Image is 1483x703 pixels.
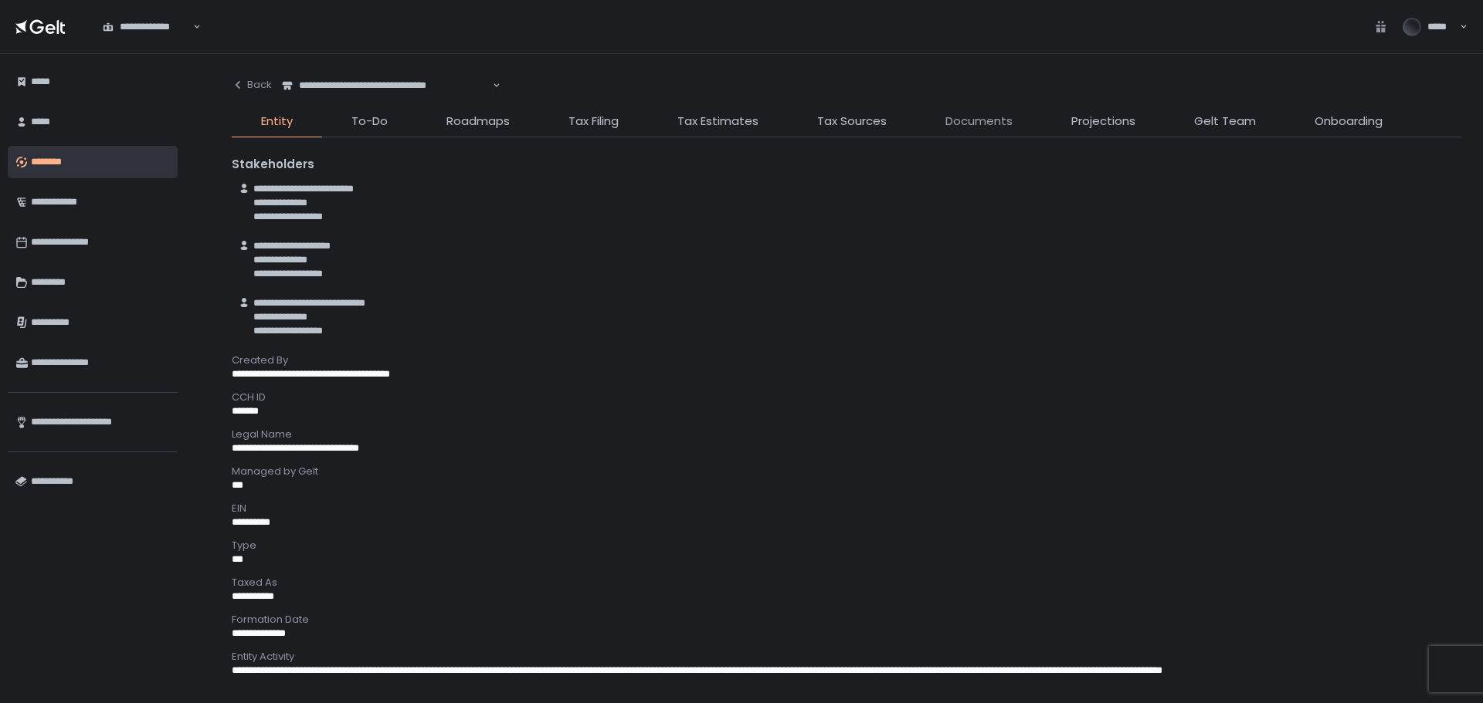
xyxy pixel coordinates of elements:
span: To-Do [351,113,388,130]
span: Roadmaps [446,113,510,130]
div: Back [232,78,272,92]
input: Search for option [490,78,491,93]
div: Entity Activity [232,650,1461,664]
div: EIN [232,502,1461,515]
span: Documents [945,113,1013,130]
div: CCH ID [232,390,1461,404]
div: Search for option [93,11,201,43]
span: Onboarding [1315,113,1383,130]
span: Tax Sources [817,113,887,130]
div: Taxed As [232,576,1461,590]
div: Legal Name [232,428,1461,441]
div: Search for option [272,69,501,102]
span: Gelt Team [1194,113,1256,130]
span: Entity [261,113,293,130]
div: Stakeholders [232,156,1461,174]
span: Tax Estimates [677,113,758,130]
div: Managed by Gelt [232,465,1461,478]
span: Tax Filing [568,113,619,130]
div: Created By [232,353,1461,367]
div: Formation Date [232,613,1461,627]
button: Back [232,69,272,100]
div: Mailing Address [232,687,1461,701]
div: Type [232,539,1461,553]
span: Projections [1071,113,1135,130]
input: Search for option [191,19,192,35]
